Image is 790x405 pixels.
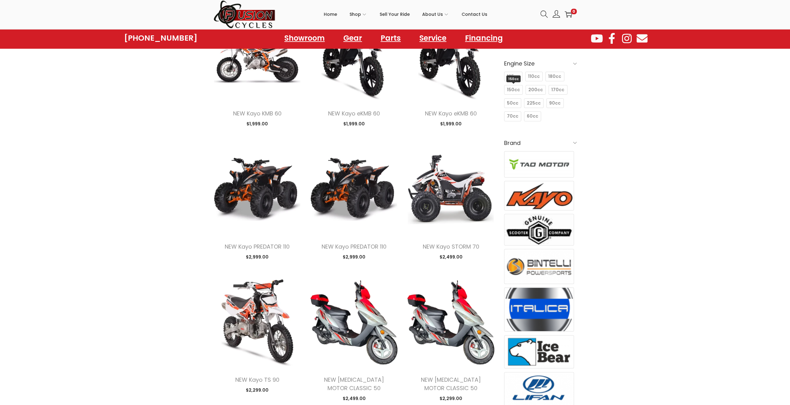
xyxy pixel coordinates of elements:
span: 90cc [549,100,561,106]
span: 125cc [507,73,520,80]
a: NEW Kayo KMB 60 [233,110,281,117]
nav: Menu [278,31,509,45]
a: NEW Kayo PREDATOR 110 [225,243,290,250]
a: NEW [MEDICAL_DATA] MOTOR CLASSIC 50 [324,376,384,392]
a: NEW Kayo STORM 70 [422,243,479,250]
span: 180cc [548,73,561,80]
a: NEW Kayo TS 90 [235,376,279,384]
span: 2,999.00 [246,254,269,260]
span: $ [342,395,345,402]
span: 170cc [551,87,564,93]
span: $ [343,254,345,260]
span: Contact Us [462,7,487,22]
span: 2,299.00 [440,395,462,402]
span: 110cc [528,73,540,80]
h6: Brand [504,136,577,150]
h6: Engine Size [504,56,577,71]
img: Italica Motors [504,288,574,331]
a: About Us [422,0,449,28]
span: 2,499.00 [342,395,365,402]
span: Sell Your Ride [380,7,410,22]
span: 200cc [528,87,543,93]
a: Showroom [278,31,331,45]
span: 2,299.00 [246,387,269,393]
span: $ [440,395,442,402]
a: NEW Kayo PREDATOR 110 [322,243,386,250]
a: [PHONE_NUMBER] [124,34,197,43]
span: 50cc [507,100,518,106]
span: 1,999.00 [440,121,462,127]
span: Home [324,7,337,22]
span: 150cc [507,87,520,93]
span: 2,999.00 [343,254,365,260]
span: 2,499.00 [439,254,462,260]
span: $ [439,254,442,260]
span: About Us [422,7,443,22]
span: 60cc [527,113,538,119]
img: Ice Bear [504,335,574,368]
a: NEW Kayo eKMB 60 [425,110,477,117]
img: Genuine [504,214,574,245]
img: Kayo [504,181,574,210]
a: Sell Your Ride [380,0,410,28]
img: Bintelli [504,249,574,283]
span: $ [246,387,249,393]
span: 1,999.00 [343,121,365,127]
a: Service [413,31,453,45]
a: NEW Kayo eKMB 60 [328,110,380,117]
span: $ [440,121,443,127]
a: NEW [MEDICAL_DATA] MOTOR CLASSIC 50 [421,376,481,392]
span: $ [246,121,249,127]
span: 225cc [527,100,541,106]
a: Financing [459,31,509,45]
a: Shop [350,0,367,28]
span: 150cc [506,75,521,82]
a: Home [324,0,337,28]
a: Contact Us [462,0,487,28]
span: 1,999.00 [246,121,268,127]
span: $ [343,121,346,127]
span: 70cc [507,113,518,119]
a: Parts [374,31,407,45]
a: 0 [565,11,572,18]
img: Tao Motor [504,151,574,177]
a: Gear [337,31,368,45]
span: Shop [350,7,361,22]
span: $ [246,254,249,260]
nav: Primary navigation [276,0,536,28]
